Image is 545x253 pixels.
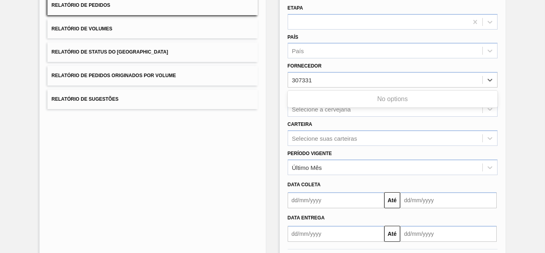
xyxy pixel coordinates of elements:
[51,2,110,8] span: Relatório de Pedidos
[288,63,322,69] label: Fornecedor
[384,192,400,208] button: Até
[288,215,325,221] span: Data entrega
[51,73,176,78] span: Relatório de Pedidos Originados por Volume
[288,5,303,11] label: Etapa
[47,19,257,39] button: Relatório de Volumes
[47,42,257,62] button: Relatório de Status do [GEOGRAPHIC_DATA]
[288,182,321,187] span: Data coleta
[400,226,497,242] input: dd/mm/yyyy
[384,226,400,242] button: Até
[51,96,118,102] span: Relatório de Sugestões
[51,26,112,32] span: Relatório de Volumes
[288,192,384,208] input: dd/mm/yyyy
[292,164,322,171] div: Último Mês
[51,49,168,55] span: Relatório de Status do [GEOGRAPHIC_DATA]
[288,92,498,106] div: No options
[288,122,312,127] label: Carteira
[47,90,257,109] button: Relatório de Sugestões
[400,192,497,208] input: dd/mm/yyyy
[292,48,304,54] div: País
[292,106,351,112] div: Selecione a cervejaria
[288,34,298,40] label: País
[292,135,357,141] div: Selecione suas carteiras
[47,66,257,86] button: Relatório de Pedidos Originados por Volume
[288,226,384,242] input: dd/mm/yyyy
[288,151,332,156] label: Período Vigente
